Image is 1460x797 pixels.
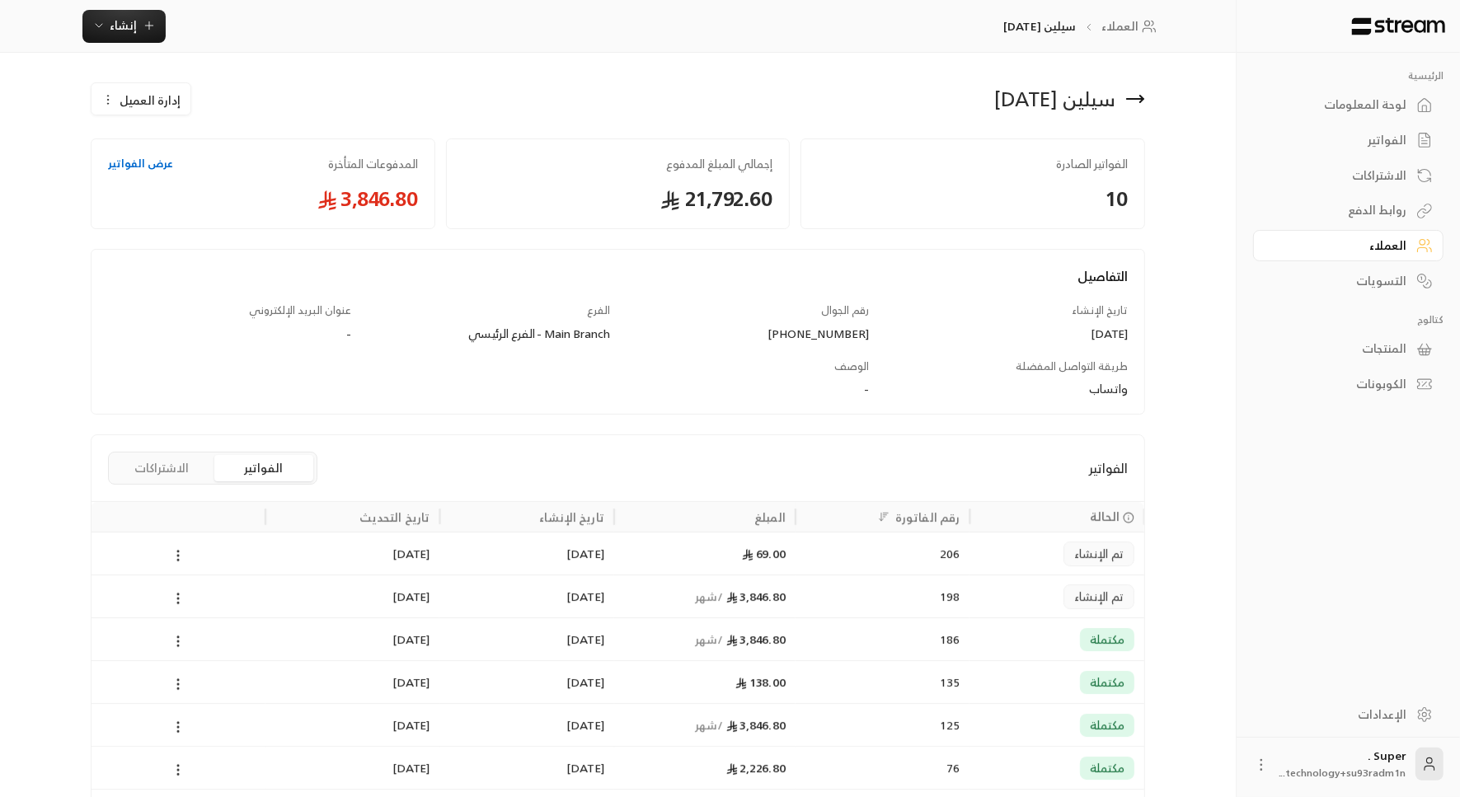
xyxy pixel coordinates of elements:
[626,326,869,342] div: [PHONE_NUMBER]
[1274,273,1406,289] div: التسويات
[214,455,313,481] button: الفواتير
[1253,313,1444,326] p: كتالوج
[108,156,173,172] a: عرض الفواتير
[805,532,960,574] div: 206
[624,704,786,746] div: 3,846.80
[1350,17,1447,35] img: Logo
[449,661,604,703] div: [DATE]
[1274,132,1406,148] div: الفواتير
[82,10,166,43] button: إنشاء
[359,507,430,527] div: تاريخ التحديث
[834,357,869,376] span: الوصف
[1253,195,1444,227] a: روابط الدفع
[624,618,786,660] div: 3,846.80
[1279,748,1406,781] div: Super .
[1253,265,1444,297] a: التسويات
[1253,124,1444,157] a: الفواتير
[367,381,869,397] div: -
[275,532,430,574] div: [DATE]
[1003,18,1162,35] nav: breadcrumb
[805,618,960,660] div: 186
[1253,89,1444,121] a: لوحة المعلومات
[1253,698,1444,730] a: الإعدادات
[328,156,418,172] span: المدفوعات المتأخرة
[818,156,1128,172] span: الفواتير الصادرة
[1101,18,1162,35] a: العملاء
[1274,96,1406,113] div: لوحة المعلومات
[275,747,430,789] div: [DATE]
[1074,588,1124,605] span: تم الإنشاء
[695,586,724,607] span: / شهر
[108,185,418,212] span: 3,846.80
[1090,508,1120,525] span: الحالة
[275,618,430,660] div: [DATE]
[108,326,351,342] div: -
[1279,764,1406,781] span: technology+su93radm1n...
[449,532,604,574] div: [DATE]
[1274,340,1406,357] div: المنتجات
[249,301,351,320] span: عنوان البريد الإلكتروني
[587,301,610,320] span: الفرع
[1090,760,1124,776] span: مكتملة
[624,747,786,789] div: 2,226.80
[1253,159,1444,191] a: الاشتراكات
[1274,237,1406,254] div: العملاء
[885,326,1128,342] div: [DATE]
[1274,167,1406,184] div: الاشتراكات
[1253,333,1444,365] a: المنتجات
[110,15,138,35] span: إنشاء
[1253,230,1444,262] a: العملاء
[1274,376,1406,392] div: الكوبونات
[449,618,604,660] div: [DATE]
[1088,458,1128,478] span: الفواتير
[1089,378,1128,399] span: واتساب
[449,704,604,746] div: [DATE]
[805,747,960,789] div: 76
[539,507,603,527] div: تاريخ الإنشاء
[1003,18,1077,35] p: سيلين [DATE]
[994,86,1115,112] div: سيلين [DATE]
[1077,265,1128,288] span: التفاصيل
[874,507,894,527] button: Sort
[1274,706,1406,723] div: الإعدادات
[367,326,610,342] div: Main Branch - الفرع الرئيسي
[895,507,960,527] div: رقم الفاتورة
[449,575,604,617] div: [DATE]
[624,575,786,617] div: 3,846.80
[120,91,181,109] span: إدارة العميل
[695,715,724,735] span: / شهر
[449,747,604,789] div: [DATE]
[821,301,869,320] span: رقم الجوال
[805,704,960,746] div: 125
[463,156,773,172] span: إجمالي المبلغ المدفوع
[275,704,430,746] div: [DATE]
[1074,546,1124,562] span: تم الإنشاء
[1072,301,1128,320] span: تاريخ الإنشاء
[92,83,190,116] button: إدارة العميل
[1274,202,1406,218] div: روابط الدفع
[275,661,430,703] div: [DATE]
[275,575,430,617] div: [DATE]
[112,455,211,481] button: الاشتراكات
[695,629,724,649] span: / شهر
[754,507,786,527] div: المبلغ
[805,661,960,703] div: 135
[624,532,786,574] div: 69.00
[818,185,1128,212] span: 10
[1016,357,1128,376] span: طريقة التواصل المفضلة
[805,575,960,617] div: 198
[1253,368,1444,401] a: الكوبونات
[1090,674,1124,691] span: مكتملة
[1253,69,1444,82] p: الرئيسية
[1090,717,1124,734] span: مكتملة
[1090,631,1124,648] span: مكتملة
[463,185,773,212] span: 21,792.60
[624,661,786,703] div: 138.00
[91,138,435,229] a: المدفوعات المتأخرةعرض الفواتير3,846.80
